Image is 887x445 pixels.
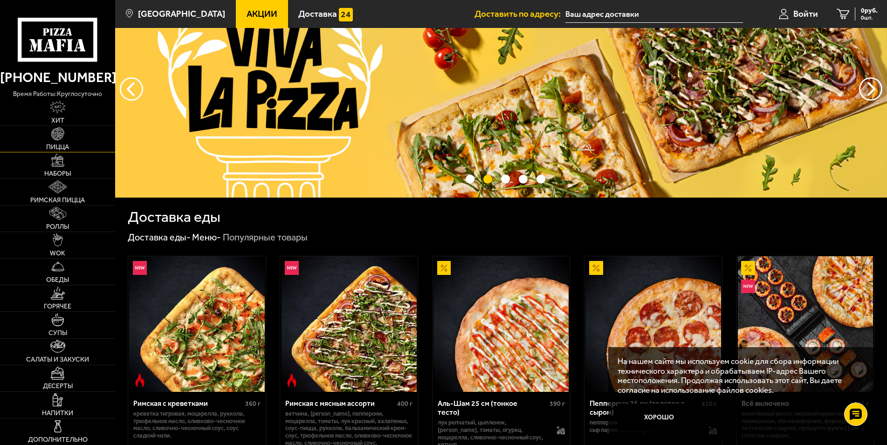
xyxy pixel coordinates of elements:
img: Новинка [133,261,147,275]
button: точки переключения [519,175,528,184]
span: Римская пицца [30,197,85,204]
p: На нашем сайте мы используем cookie для сбора информации технического характера и обрабатываем IP... [618,356,859,395]
a: Меню- [192,232,221,243]
span: Акции [247,9,277,18]
img: Всё включено [738,256,873,391]
span: Доставить по адресу: [474,9,565,18]
button: Хорошо [618,404,701,431]
span: Роллы [46,224,69,230]
span: Салаты и закуски [26,356,89,363]
h1: Доставка еды [128,210,220,225]
div: Популярные товары [223,232,308,244]
span: Дополнительно [28,437,88,443]
div: Пепперони 25 см (толстое с сыром) [590,399,699,417]
img: Акционный [741,261,755,275]
button: точки переключения [501,175,510,184]
img: Новинка [741,280,755,294]
span: Десерты [43,383,73,390]
img: Пепперони 25 см (толстое с сыром) [585,256,721,391]
img: Акционный [437,261,451,275]
img: Акционный [589,261,603,275]
div: Римская с мясным ассорти [285,399,395,408]
span: WOK [50,250,65,257]
span: Доставка [298,9,337,18]
span: 0 шт. [861,15,878,21]
span: 360 г [245,400,261,408]
a: АкционныйПепперони 25 см (толстое с сыром) [584,256,722,391]
div: Аль-Шам 25 см (тонкое тесто) [438,399,547,417]
div: Римская с креветками [133,399,243,408]
a: АкционныйАль-Шам 25 см (тонкое тесто) [433,256,570,391]
input: Ваш адрес доставки [565,6,743,23]
p: креветка тигровая, моцарелла, руккола, трюфельное масло, оливково-чесночное масло, сливочно-чесно... [133,410,261,439]
span: 0 руб. [861,7,878,14]
button: точки переключения [536,175,545,184]
img: 15daf4d41897b9f0e9f617042186c801.svg [339,8,353,22]
img: Новинка [285,261,299,275]
span: Пицца [46,144,69,151]
span: Наборы [44,171,71,177]
span: 400 г [397,400,413,408]
img: Аль-Шам 25 см (тонкое тесто) [433,256,569,391]
img: Римская с креветками [129,256,264,391]
p: пепперони, [PERSON_NAME], соус-пицца, сыр пармезан (на борт). [590,419,699,434]
img: Острое блюдо [133,373,147,387]
a: НовинкаОстрое блюдоРимская с креветками [128,256,266,391]
a: Доставка еды- [128,232,191,243]
span: Обеды [46,277,69,283]
img: Римская с мясным ассорти [282,256,417,391]
img: Острое блюдо [285,373,299,387]
span: Супы [48,330,67,336]
span: Горячее [44,303,71,310]
button: предыдущий [859,77,882,101]
span: Напитки [42,410,73,417]
button: точки переключения [483,175,492,184]
span: Хит [51,117,64,124]
a: АкционныйНовинкаВсё включено [737,256,874,391]
button: следующий [120,77,143,101]
span: [GEOGRAPHIC_DATA] [138,9,225,18]
span: 390 г [550,400,565,408]
button: точки переключения [466,175,474,184]
a: НовинкаОстрое блюдоРимская с мясным ассорти [280,256,418,391]
span: Войти [793,9,818,18]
